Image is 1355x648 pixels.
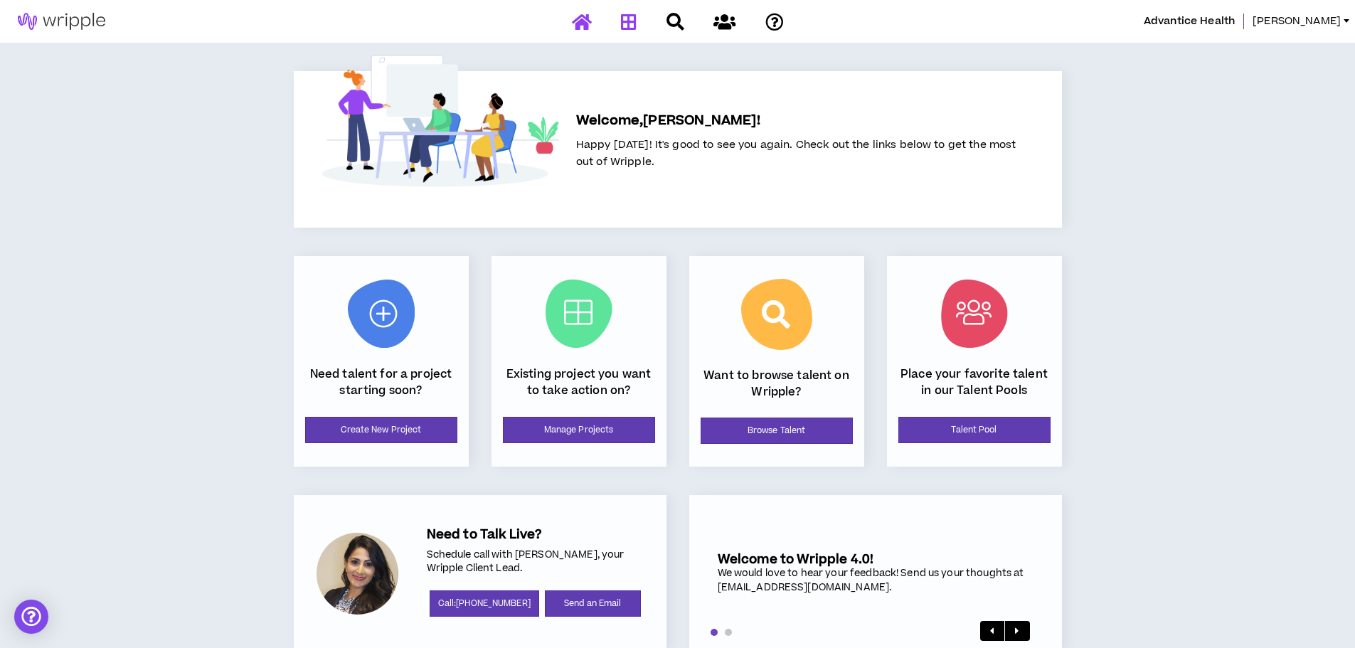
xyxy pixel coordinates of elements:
div: Kiran B. [317,533,398,615]
h5: Welcome to Wripple 4.0! [718,552,1033,567]
span: Advantice Health [1144,14,1235,29]
h5: Need to Talk Live? [427,527,644,542]
a: Call:[PHONE_NUMBER] [430,590,539,617]
span: [PERSON_NAME] [1253,14,1341,29]
div: Open Intercom Messenger [14,600,48,634]
a: Create New Project [305,417,457,443]
img: New Project [348,280,415,348]
a: Send an Email [545,590,641,617]
a: Browse Talent [701,418,853,444]
a: Manage Projects [503,417,655,443]
p: Want to browse talent on Wripple? [701,368,853,400]
p: Existing project you want to take action on? [503,366,655,398]
h5: Welcome, [PERSON_NAME] ! [576,111,1016,131]
img: Current Projects [546,280,612,348]
p: Need talent for a project starting soon? [305,366,457,398]
div: We would love to hear your feedback! Send us your thoughts at [EMAIL_ADDRESS][DOMAIN_NAME]. [718,567,1033,595]
p: Schedule call with [PERSON_NAME], your Wripple Client Lead. [427,548,644,576]
span: Happy [DATE]! It's good to see you again. Check out the links below to get the most out of Wripple. [576,137,1016,169]
p: Place your favorite talent in our Talent Pools [898,366,1051,398]
img: Talent Pool [941,280,1008,348]
a: Talent Pool [898,417,1051,443]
